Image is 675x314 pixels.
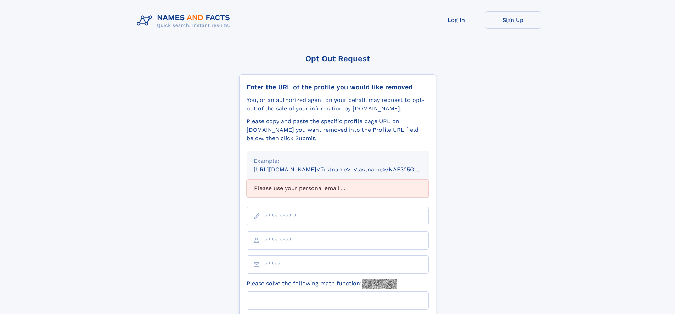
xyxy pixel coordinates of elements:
small: [URL][DOMAIN_NAME]<firstname>_<lastname>/NAF325G-xxxxxxxx [254,166,442,173]
a: Log In [428,11,485,29]
img: Logo Names and Facts [134,11,236,30]
div: Enter the URL of the profile you would like removed [247,83,429,91]
div: You, or an authorized agent on your behalf, may request to opt-out of the sale of your informatio... [247,96,429,113]
div: Please use your personal email ... [247,179,429,197]
label: Please solve the following math function: [247,279,397,289]
a: Sign Up [485,11,541,29]
div: Opt Out Request [239,54,436,63]
div: Please copy and paste the specific profile page URL on [DOMAIN_NAME] you want removed into the Pr... [247,117,429,143]
div: Example: [254,157,422,165]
